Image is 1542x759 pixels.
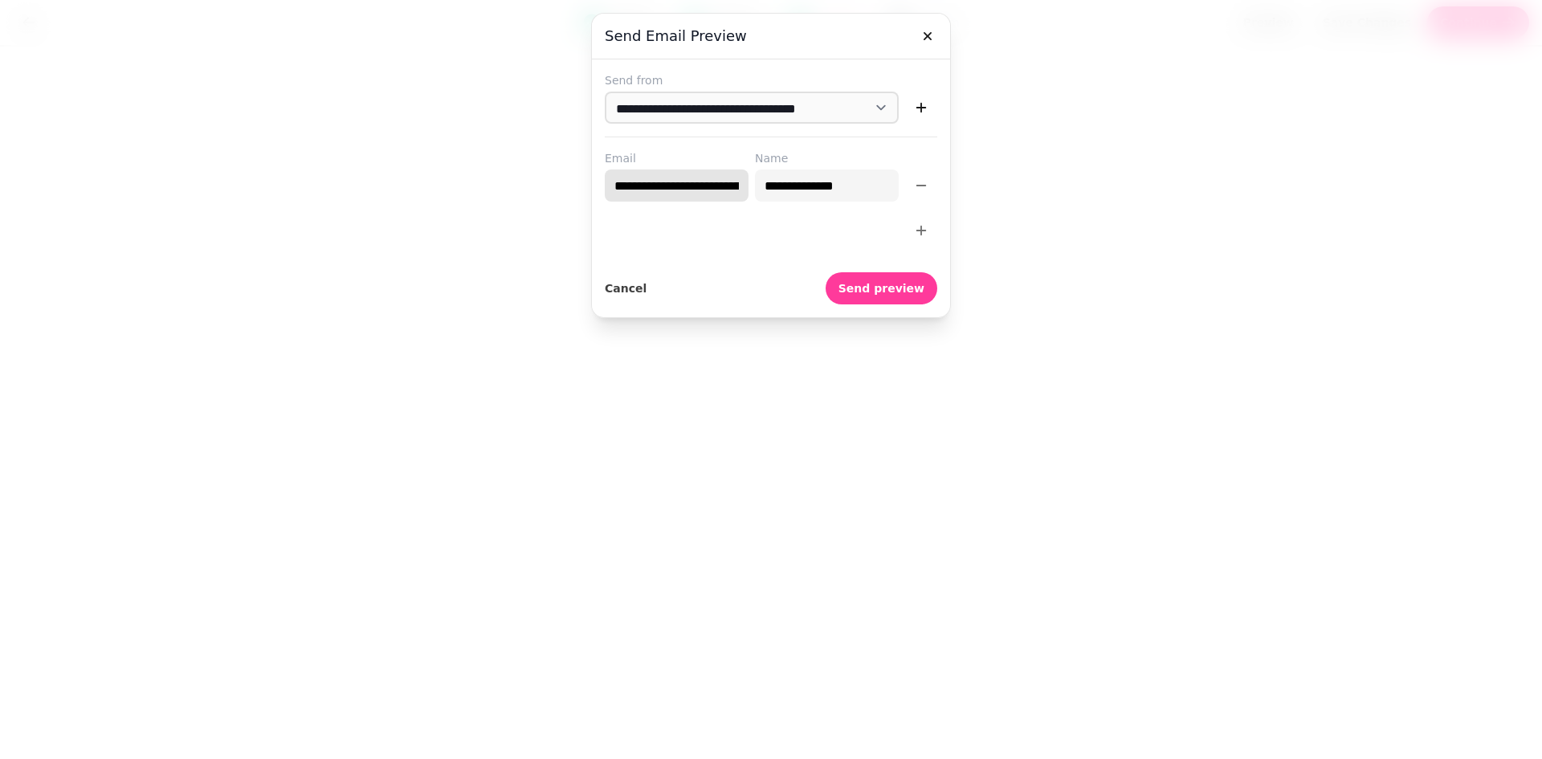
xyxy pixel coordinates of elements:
[605,283,647,294] span: Cancel
[605,27,937,46] h3: Send email preview
[605,72,937,88] label: Send from
[838,283,924,294] span: Send preview
[605,150,749,166] label: Email
[755,150,899,166] label: Name
[826,272,937,304] button: Send preview
[605,272,647,304] button: Cancel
